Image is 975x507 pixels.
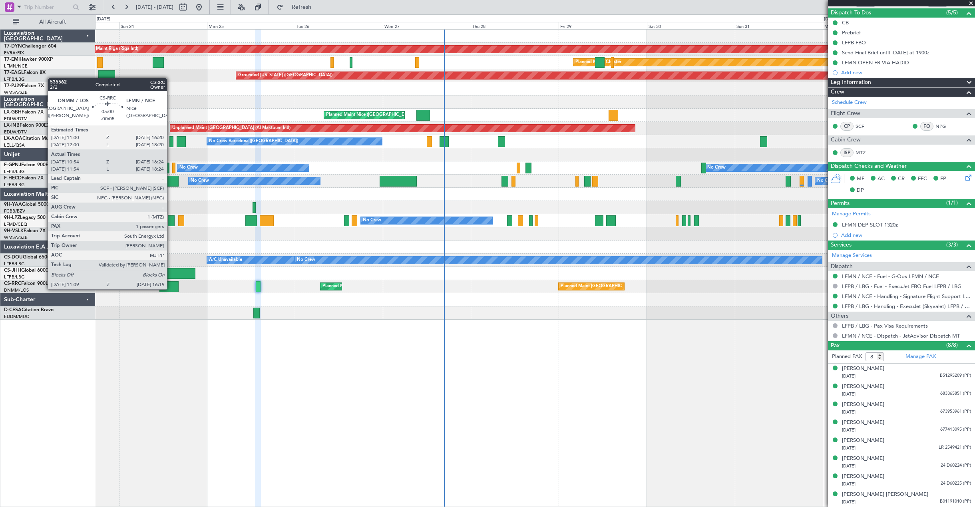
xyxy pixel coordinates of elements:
[898,175,905,183] span: CR
[4,235,28,241] a: WMSA/SZB
[238,70,332,82] div: Grounded [US_STATE] ([GEOGRAPHIC_DATA])
[824,16,838,23] div: [DATE]
[842,303,971,310] a: LFPB / LBG - Handling - ExecuJet (Skyvalet) LFPB / LBG
[209,135,298,147] div: No Crew Barcelona ([GEOGRAPHIC_DATA])
[856,149,874,156] a: MTZ
[940,372,971,379] span: B51295209 (PP)
[832,252,872,260] a: Manage Services
[97,16,110,23] div: [DATE]
[4,44,22,49] span: T7-DYN
[841,69,971,76] div: Add new
[817,175,836,187] div: No Crew
[207,22,295,29] div: Mon 25
[4,136,22,141] span: LX-AOA
[842,19,849,26] div: CB
[575,56,621,68] div: Planned Maint Chester
[946,241,958,249] span: (3/3)
[946,341,958,349] span: (8/8)
[4,63,28,69] a: LFMN/NCE
[273,1,321,14] button: Refresh
[940,390,971,397] span: 683365851 (PP)
[4,208,25,214] a: FCBB/BZV
[4,50,24,56] a: EVRA/RIX
[4,84,44,88] a: T7-PJ29Falcon 7X
[4,76,25,82] a: LFPB/LBG
[4,176,22,181] span: F-HECD
[559,22,647,29] div: Fri 29
[831,135,861,145] span: Cabin Crew
[4,281,51,286] a: CS-RRCFalcon 900LX
[4,70,46,75] a: T7-EAGLFalcon 8X
[842,455,884,463] div: [PERSON_NAME]
[4,57,20,62] span: T7-EMI
[285,4,318,10] span: Refresh
[84,43,138,55] div: AOG Maint Riga (Riga Intl)
[842,273,939,280] a: LFMN / NCE - Fuel - G-Ops LFMN / NCE
[940,408,971,415] span: 673953961 (PP)
[4,44,56,49] a: T7-DYNChallenger 604
[707,162,726,174] div: No Crew
[842,473,884,481] div: [PERSON_NAME]
[4,255,23,260] span: CS-DOU
[4,229,24,233] span: 9H-VSLK
[4,84,22,88] span: T7-PJ29
[842,373,856,379] span: [DATE]
[842,401,884,409] div: [PERSON_NAME]
[941,462,971,469] span: 24ID60224 (PP)
[856,123,874,130] a: SCF
[832,210,871,218] a: Manage Permits
[842,322,928,329] a: LFPB / LBG - Pax Visa Requirements
[4,110,44,115] a: LX-GBHFalcon 7X
[857,187,864,195] span: DP
[4,176,44,181] a: F-HECDFalcon 7X
[4,163,21,167] span: F-GPNJ
[940,175,946,183] span: FP
[4,89,28,95] a: WMSA/SZB
[832,353,862,361] label: Planned PAX
[842,409,856,415] span: [DATE]
[840,148,854,157] div: ISP
[831,87,844,97] span: Crew
[842,427,856,433] span: [DATE]
[647,22,735,29] div: Sat 30
[842,293,971,300] a: LFMN / NCE - Handling - Signature Flight Support LFMN / NCE
[4,110,22,115] span: LX-GBH
[842,445,856,451] span: [DATE]
[4,123,20,128] span: LX-INB
[4,221,27,227] a: LFMD/CEQ
[4,123,67,128] a: LX-INBFalcon 900EX EASy II
[4,116,28,122] a: EDLW/DTM
[823,22,911,29] div: Mon 1
[842,332,960,339] a: LFMN / NCE - Dispatch - JetAdvisor Dispatch MT
[209,254,242,266] div: A/C Unavailable
[179,162,198,174] div: No Crew
[842,221,898,228] div: LFMN DEP SLOT 1320z
[9,16,87,28] button: All Aircraft
[4,136,61,141] a: LX-AOACitation Mustang
[4,142,25,148] a: LELL/QSA
[561,280,686,292] div: Planned Maint [GEOGRAPHIC_DATA] ([GEOGRAPHIC_DATA])
[4,163,52,167] a: F-GPNJFalcon 900EX
[940,498,971,505] span: B01191010 (PP)
[831,241,852,250] span: Services
[831,312,848,321] span: Others
[4,215,46,220] a: 9H-LPZLegacy 500
[842,419,884,427] div: [PERSON_NAME]
[831,341,840,350] span: Pax
[939,444,971,451] span: LR 2549421 (PP)
[842,491,928,499] div: [PERSON_NAME] [PERSON_NAME]
[4,314,29,320] a: EDDM/MUC
[4,268,48,273] a: CS-JHHGlobal 6000
[918,175,927,183] span: FFC
[940,426,971,433] span: 677413095 (PP)
[842,29,861,36] div: Prebrief
[4,129,28,135] a: EDLW/DTM
[857,175,864,183] span: MF
[941,480,971,487] span: 24ID60225 (PP)
[4,274,25,280] a: LFPB/LBG
[935,123,953,130] a: NPG
[842,59,909,66] div: LFMN OPEN FR VIA HADID
[4,202,49,207] a: 9H-YAAGlobal 5000
[4,308,54,312] a: D-CESACitation Bravo
[831,109,860,118] span: Flight Crew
